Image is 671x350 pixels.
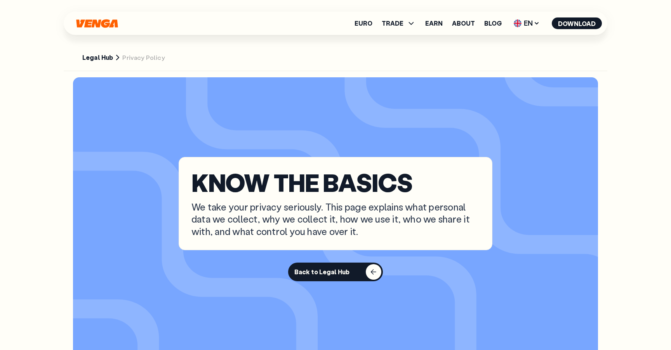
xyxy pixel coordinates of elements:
button: Download [552,17,602,29]
a: Legal Hub [82,54,113,62]
img: flag-uk [514,19,522,27]
span: EN [511,17,542,30]
a: Blog [484,20,502,26]
p: KNOW THE BASICS [191,170,480,195]
span: Privacy Policy [122,54,165,62]
a: About [452,20,475,26]
span: TRADE [382,19,416,28]
span: TRADE [382,20,403,26]
a: Earn [425,20,443,26]
div: Back to Legal Hub [294,268,349,276]
svg: Home [75,19,119,28]
p: We take your privacy seriously. This page explains what personal data we collect, why we collect ... [191,201,480,237]
a: Euro [355,20,372,26]
button: Back to Legal Hub [288,263,383,281]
